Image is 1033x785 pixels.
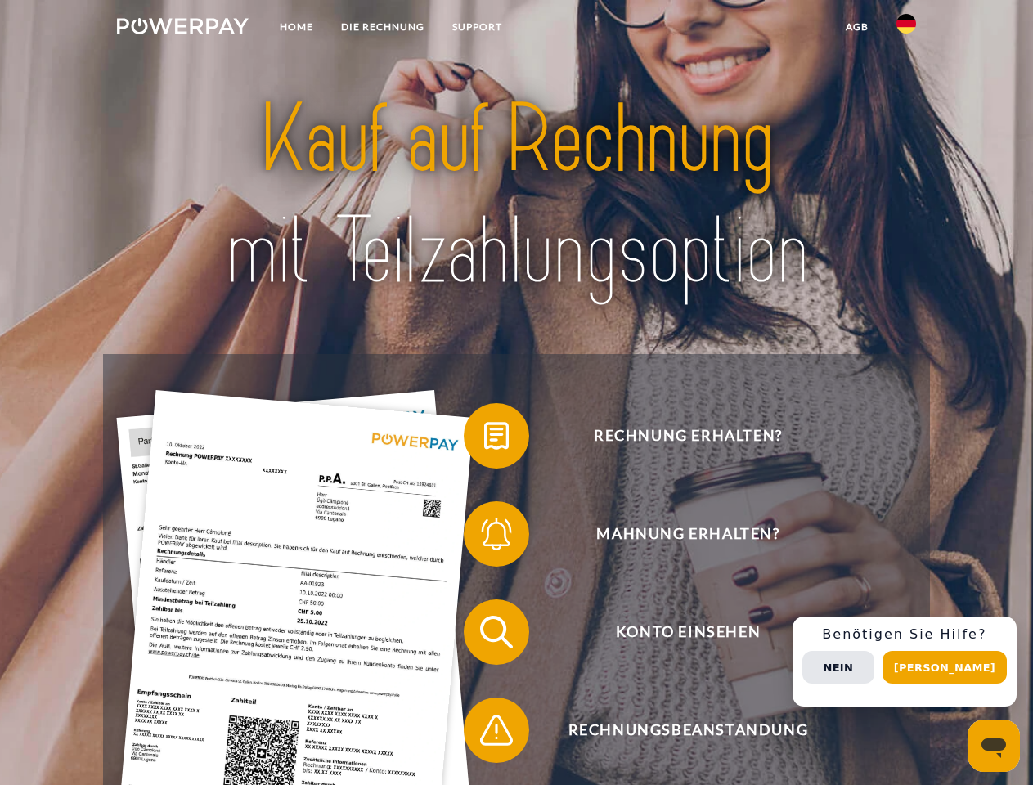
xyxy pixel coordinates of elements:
img: title-powerpay_de.svg [156,78,877,313]
button: Rechnung erhalten? [464,403,889,469]
span: Mahnung erhalten? [487,501,888,567]
a: Home [266,12,327,42]
img: qb_search.svg [476,612,517,653]
iframe: Button to launch messaging window [968,720,1020,772]
span: Rechnungsbeanstandung [487,698,888,763]
h3: Benötigen Sie Hilfe? [802,626,1007,643]
img: de [896,14,916,34]
img: qb_bill.svg [476,415,517,456]
img: qb_bell.svg [476,514,517,554]
button: [PERSON_NAME] [883,651,1007,684]
img: qb_warning.svg [476,710,517,751]
button: Mahnung erhalten? [464,501,889,567]
span: Konto einsehen [487,599,888,665]
button: Konto einsehen [464,599,889,665]
div: Schnellhilfe [793,617,1017,706]
button: Nein [802,651,874,684]
a: SUPPORT [438,12,516,42]
button: Rechnungsbeanstandung [464,698,889,763]
img: logo-powerpay-white.svg [117,18,249,34]
span: Rechnung erhalten? [487,403,888,469]
a: DIE RECHNUNG [327,12,438,42]
a: agb [832,12,883,42]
